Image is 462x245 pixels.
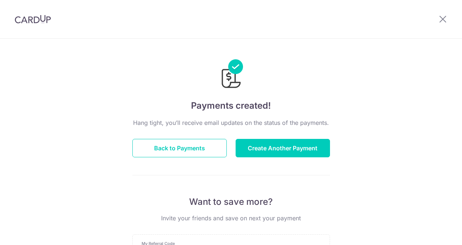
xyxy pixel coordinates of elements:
button: Back to Payments [132,139,227,157]
p: Want to save more? [132,196,330,208]
h4: Payments created! [132,99,330,112]
img: Payments [219,59,243,90]
img: CardUp [15,15,51,24]
p: Invite your friends and save on next your payment [132,214,330,223]
p: Hang tight, you’ll receive email updates on the status of the payments. [132,118,330,127]
button: Create Another Payment [236,139,330,157]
